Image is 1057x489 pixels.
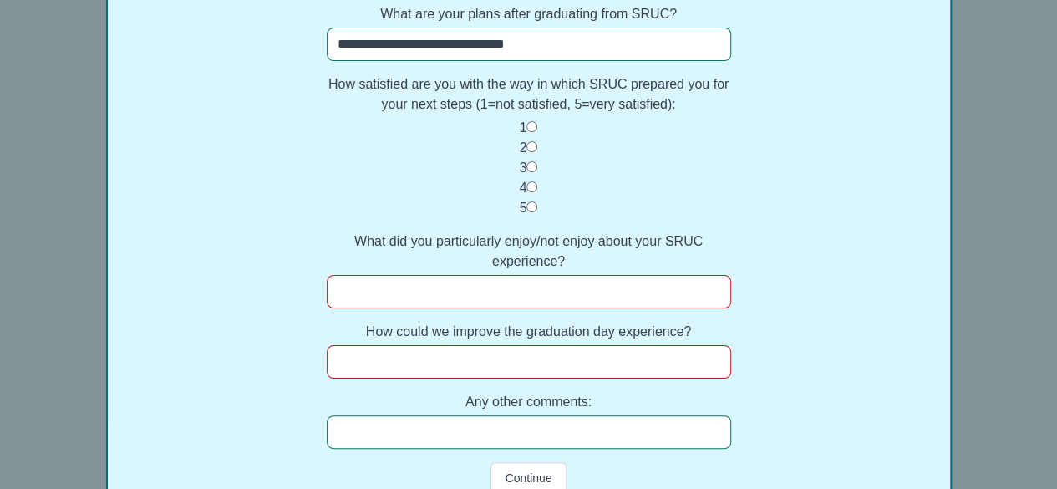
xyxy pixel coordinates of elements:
[327,392,731,412] label: Any other comments:
[327,74,731,115] label: How satisfied are you with the way in which SRUC prepared you for your next steps (1=not satisfie...
[520,201,527,215] label: 5
[520,120,527,135] label: 1
[520,181,527,195] label: 4
[327,4,731,24] label: What are your plans after graduating from SRUC?
[520,140,527,155] label: 2
[327,322,731,342] label: How could we improve the graduation day experience?
[520,160,527,175] label: 3
[327,232,731,272] label: What did you particularly enjoy/not enjoy about your SRUC experience?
